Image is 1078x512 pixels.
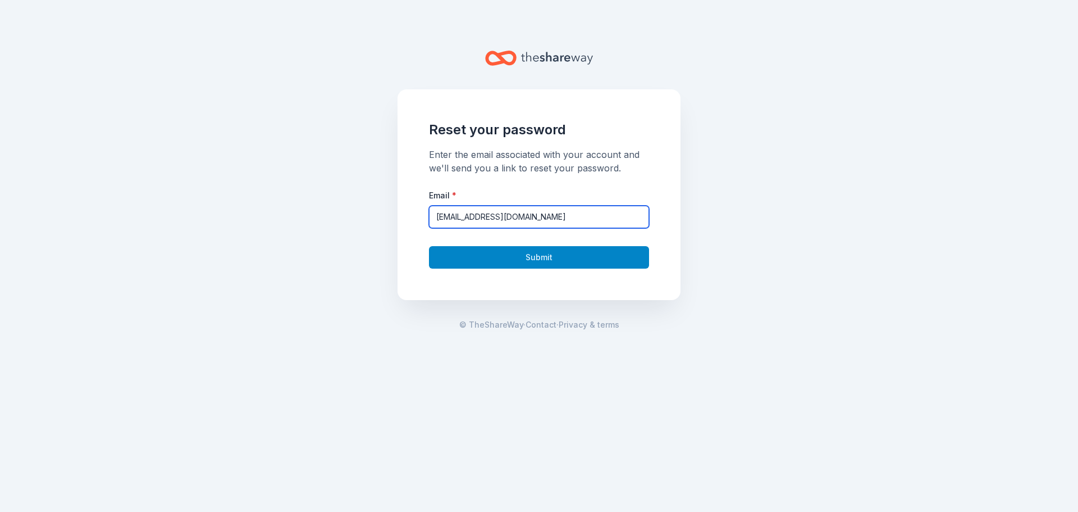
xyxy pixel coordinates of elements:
[429,148,649,175] div: Enter the email associated with your account and we'll send you a link to reset your password.
[429,190,456,201] label: Email
[526,318,556,332] a: Contact
[485,45,593,71] a: Home
[429,246,649,269] button: Submit
[459,318,619,332] span: · ·
[559,318,619,332] a: Privacy & terms
[429,121,649,139] h1: Reset your password
[459,320,523,329] span: © TheShareWay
